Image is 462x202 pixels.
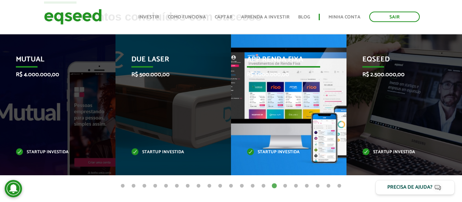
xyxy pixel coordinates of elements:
button: 6 of 21 [173,182,180,190]
p: Startup investida [16,150,89,154]
p: R$ 4.000.000,00 [16,71,89,78]
p: R$ 1.000.000,00 [247,71,320,78]
img: EqSeed [44,7,102,26]
button: 14 of 21 [260,182,267,190]
a: Investir [138,15,159,20]
button: 8 of 21 [195,182,202,190]
a: Aprenda a investir [241,15,289,20]
button: 12 of 21 [238,182,245,190]
p: Due Laser [131,55,205,68]
button: 11 of 21 [227,182,235,190]
a: Sair [369,12,420,22]
a: Como funciona [168,15,206,20]
p: R$ 2.500.000,00 [362,71,436,78]
button: 13 of 21 [249,182,256,190]
button: 7 of 21 [184,182,191,190]
button: 2 of 21 [130,182,137,190]
button: 10 of 21 [217,182,224,190]
button: 19 of 21 [314,182,321,190]
p: Startup investida [131,150,205,154]
a: Minha conta [328,15,361,20]
button: 20 of 21 [325,182,332,190]
button: 3 of 21 [141,182,148,190]
button: 1 of 21 [119,182,126,190]
button: 21 of 21 [336,182,343,190]
a: Blog [298,15,310,20]
p: Startup investida [362,150,436,154]
p: Startup investida [247,150,320,154]
button: 17 of 21 [292,182,300,190]
button: 5 of 21 [162,182,170,190]
button: 16 of 21 [282,182,289,190]
p: R$ 500.000,00 [131,71,205,78]
button: 4 of 21 [152,182,159,190]
button: 9 of 21 [206,182,213,190]
p: App Renda Fixa [247,55,320,68]
a: Captar [215,15,232,20]
button: 18 of 21 [303,182,310,190]
p: Mutual [16,55,89,68]
button: 15 of 21 [271,182,278,190]
p: EqSeed [362,55,436,68]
